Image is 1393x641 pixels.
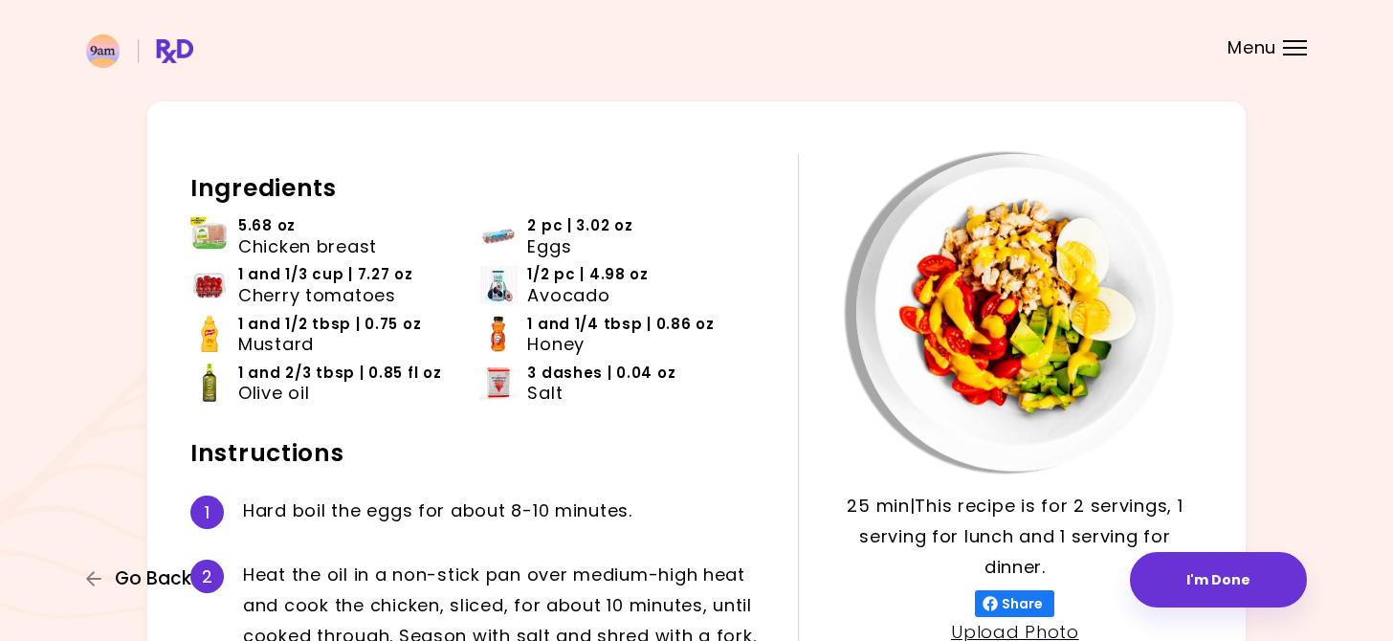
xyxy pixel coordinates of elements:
span: Chicken breast [238,236,377,257]
span: Share [998,596,1047,611]
span: Mustard [238,334,314,355]
button: I'm Done [1130,552,1307,608]
img: RxDiet [86,34,193,68]
span: Olive oil [238,383,309,404]
span: Salt [527,383,563,404]
span: 1 and 1/4 tbsp | 0.86 oz [527,314,714,335]
span: Honey [527,334,585,355]
span: 1 and 1/2 tbsp | 0.75 oz [238,314,421,335]
span: 5.68 oz [238,215,296,236]
button: Share [975,590,1054,617]
span: 2 pc | 3.02 oz [527,215,632,236]
span: 3 dashes | 0.04 oz [527,363,675,384]
span: Go Back [115,568,191,589]
span: 1 and 1/3 cup | 7.27 oz [238,264,413,285]
span: Cherry tomatoes [238,285,396,306]
div: 2 [190,560,224,593]
p: 25 min | This recipe is for 2 servings, 1 serving for lunch and 1 serving for dinner. [828,491,1203,583]
span: Menu [1227,39,1276,56]
h2: Ingredients [190,173,769,204]
span: Eggs [527,236,571,257]
span: 1/2 pc | 4.98 oz [527,264,649,285]
span: Avocado [527,285,609,306]
button: Go Back [86,568,201,589]
div: H a r d b o i l t h e e g g s f o r a b o u t 8 - 1 0 m i n u t e s . [243,496,769,529]
h2: Instructions [190,438,769,469]
div: 1 [190,496,224,529]
span: 1 and 2/3 tbsp | 0.85 fl oz [238,363,441,384]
